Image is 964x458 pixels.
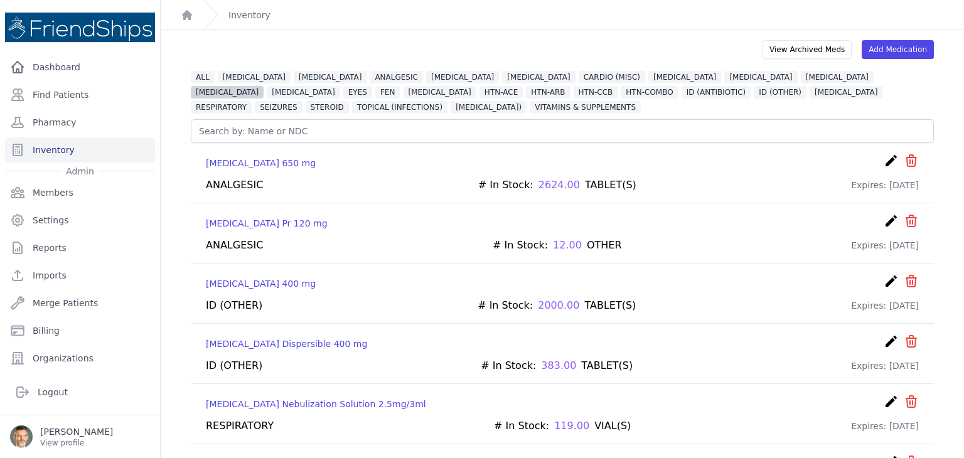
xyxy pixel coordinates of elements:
div: # In Stock: VIAL(S) [494,418,631,434]
div: ID (OTHER) [206,298,262,313]
div: Expires: [DATE] [851,418,919,434]
div: Expires: [DATE] [851,238,919,253]
span: TOPICAL (INFECTIONS) [352,101,447,114]
div: # In Stock: OTHER [493,238,622,253]
a: create [884,153,899,173]
span: [MEDICAL_DATA] [191,86,264,99]
span: [MEDICAL_DATA] [724,71,797,83]
i: create [884,153,899,168]
p: View profile [40,438,113,448]
span: 2000.00 [538,298,579,313]
span: HTN-ARB [526,86,570,99]
a: Add Medication [862,40,934,59]
img: Medical Missions EMR [5,13,155,42]
div: ANALGESIC [206,238,263,253]
span: RESPIRATORY [191,101,252,114]
p: [PERSON_NAME] [40,425,113,438]
div: # In Stock: TABLET(S) [481,358,633,373]
div: Expires: [DATE] [851,358,919,373]
span: EYES [343,86,372,99]
a: [MEDICAL_DATA] Nebulization Solution 2.5mg/3ml [206,398,426,410]
span: STEROID [306,101,349,114]
span: VITAMINS & SUPPLEMENTS [530,101,641,114]
span: [MEDICAL_DATA] [502,71,575,83]
span: ID (ANTIBIOTIC) [682,86,751,99]
span: CARDIO (MISC) [579,71,645,83]
div: ID (OTHER) [206,358,262,373]
a: Imports [5,263,155,288]
a: Inventory [5,137,155,162]
span: HTN-CCB [574,86,618,99]
a: Pharmacy [5,110,155,135]
span: SEIZURES [255,101,302,114]
span: 12.00 [553,238,582,253]
i: create [884,334,899,349]
span: [MEDICAL_DATA] [404,86,476,99]
a: [MEDICAL_DATA] Pr 120 mg [206,217,328,230]
div: # In Stock: TABLET(S) [478,178,636,193]
span: FEN [375,86,400,99]
a: Inventory [228,9,270,21]
a: Reports [5,235,155,260]
span: [MEDICAL_DATA] [648,71,721,83]
div: ANALGESIC [206,178,263,193]
a: [MEDICAL_DATA] 650 mg [206,157,316,169]
a: Dashboard [5,55,155,80]
span: [MEDICAL_DATA] [218,71,291,83]
a: Billing [5,318,155,343]
i: create [884,274,899,289]
a: create [884,394,899,413]
span: ANALGESIC [370,71,423,83]
a: [MEDICAL_DATA] 400 mg [206,277,316,290]
span: [MEDICAL_DATA] [426,71,499,83]
a: Organizations [5,346,155,371]
i: create [884,394,899,409]
a: [MEDICAL_DATA] Dispersible 400 mg [206,338,367,350]
a: Merge Patients [5,290,155,316]
span: 383.00 [541,358,576,373]
span: HTN-ACE [479,86,523,99]
a: Logout [10,380,150,405]
a: Settings [5,208,155,233]
span: [MEDICAL_DATA] [810,86,882,99]
i: create [884,213,899,228]
span: Admin [61,165,99,178]
a: create [884,334,899,353]
a: create [884,213,899,233]
div: Expires: [DATE] [851,178,919,193]
a: [PERSON_NAME] View profile [10,425,150,448]
div: View Archived Meds [763,40,852,59]
span: 119.00 [554,418,589,434]
span: [MEDICAL_DATA]) [451,101,527,114]
div: RESPIRATORY [206,418,274,434]
a: Members [5,180,155,205]
span: HTN-COMBO [621,86,678,99]
span: ALL [191,71,215,83]
div: # In Stock: TABLET(S) [478,298,636,313]
span: [MEDICAL_DATA] [267,86,340,99]
div: Expires: [DATE] [851,298,919,313]
input: Search by: Name or NDC [191,119,934,143]
a: Find Patients [5,82,155,107]
span: ID (OTHER) [754,86,806,99]
span: [MEDICAL_DATA] [294,71,367,83]
a: create [884,274,899,293]
span: [MEDICAL_DATA] [801,71,874,83]
span: 2624.00 [538,178,580,193]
